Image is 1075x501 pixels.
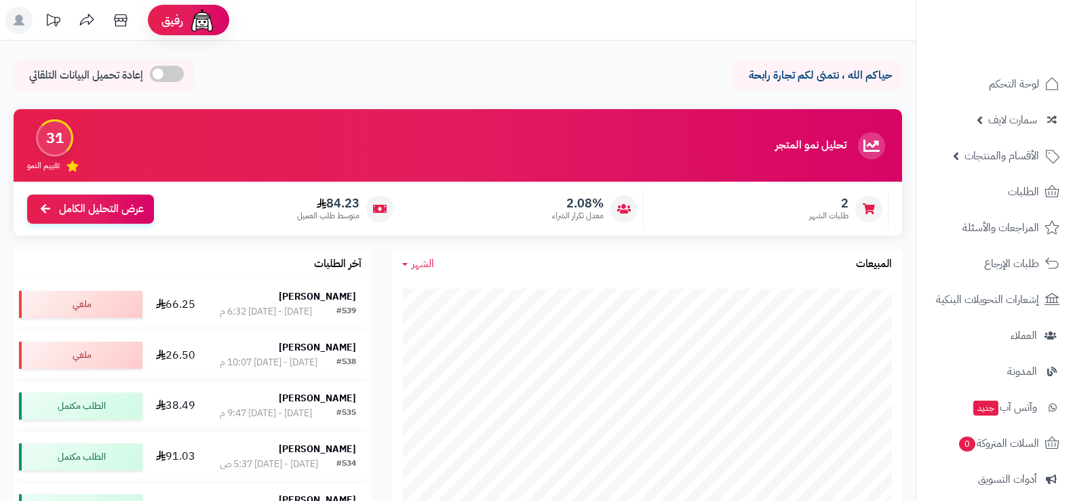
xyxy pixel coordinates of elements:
[973,401,998,416] span: جديد
[936,290,1039,309] span: إشعارات التحويلات البنكية
[809,210,848,222] span: طلبات الشهر
[220,305,312,319] div: [DATE] - [DATE] 6:32 م
[297,210,359,222] span: متوسط طلب العميل
[958,434,1039,453] span: السلات المتروكة
[297,196,359,211] span: 84.23
[220,458,318,471] div: [DATE] - [DATE] 5:37 ص
[984,254,1039,273] span: طلبات الإرجاع
[924,68,1067,100] a: لوحة التحكم
[924,319,1067,352] a: العملاء
[29,68,143,83] span: إعادة تحميل البيانات التلقائي
[336,305,356,319] div: #539
[1007,362,1037,381] span: المدونة
[743,68,892,83] p: حياكم الله ، نتمنى لكم تجارة رابحة
[279,442,356,456] strong: [PERSON_NAME]
[148,432,204,482] td: 91.03
[279,391,356,405] strong: [PERSON_NAME]
[19,291,142,318] div: ملغي
[552,210,604,222] span: معدل تكرار الشراء
[412,256,434,272] span: الشهر
[19,393,142,420] div: الطلب مكتمل
[924,176,1067,208] a: الطلبات
[189,7,216,34] img: ai-face.png
[27,195,154,224] a: عرض التحليل الكامل
[809,196,848,211] span: 2
[964,146,1039,165] span: الأقسام والمنتجات
[314,258,361,270] h3: آخر الطلبات
[148,330,204,380] td: 26.50
[924,247,1067,280] a: طلبات الإرجاع
[279,340,356,355] strong: [PERSON_NAME]
[856,258,892,270] h3: المبيعات
[958,436,976,452] span: 0
[336,356,356,369] div: #538
[988,111,1037,129] span: سمارت لايف
[336,407,356,420] div: #535
[552,196,604,211] span: 2.08%
[1008,182,1039,201] span: الطلبات
[279,289,356,304] strong: [PERSON_NAME]
[161,12,183,28] span: رفيق
[336,458,356,471] div: #534
[924,212,1067,244] a: المراجعات والأسئلة
[924,283,1067,316] a: إشعارات التحويلات البنكية
[148,381,204,431] td: 38.49
[972,398,1037,417] span: وآتس آب
[148,279,204,329] td: 66.25
[924,391,1067,424] a: وآتس آبجديد
[220,356,317,369] div: [DATE] - [DATE] 10:07 م
[989,75,1039,94] span: لوحة التحكم
[19,342,142,369] div: ملغي
[983,10,1062,39] img: logo-2.png
[1011,326,1037,345] span: العملاء
[924,355,1067,388] a: المدونة
[27,160,60,172] span: تقييم النمو
[924,463,1067,496] a: أدوات التسويق
[924,427,1067,460] a: السلات المتروكة0
[36,7,70,37] a: تحديثات المنصة
[402,256,434,272] a: الشهر
[978,470,1037,489] span: أدوات التسويق
[19,443,142,470] div: الطلب مكتمل
[59,201,144,217] span: عرض التحليل الكامل
[220,407,312,420] div: [DATE] - [DATE] 9:47 م
[775,140,846,152] h3: تحليل نمو المتجر
[962,218,1039,237] span: المراجعات والأسئلة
